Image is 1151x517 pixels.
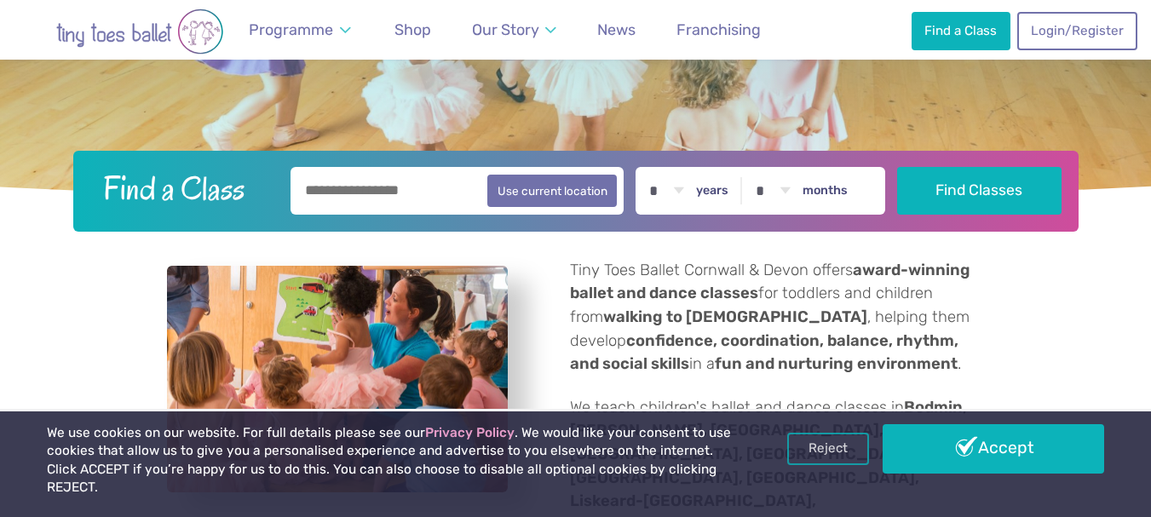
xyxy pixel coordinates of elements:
[20,9,259,55] img: tiny toes ballet
[696,183,728,198] label: years
[387,11,439,49] a: Shop
[1017,12,1137,49] a: Login/Register
[669,11,768,49] a: Franchising
[570,259,985,376] p: Tiny Toes Ballet Cornwall & Devon offers for toddlers and children from , helping them develop in...
[597,20,636,38] span: News
[487,175,618,207] button: Use current location
[590,11,643,49] a: News
[715,354,958,373] strong: fun and nurturing environment
[425,425,515,440] a: Privacy Policy
[787,433,869,465] a: Reject
[570,331,958,374] strong: confidence, coordination, balance, rhythm, and social skills
[897,167,1062,215] button: Find Classes
[394,20,431,38] span: Shop
[464,11,565,49] a: Our Story
[803,183,848,198] label: months
[883,424,1105,474] a: Accept
[47,424,734,497] p: We use cookies on our website. For full details please see our . We would like your consent to us...
[912,12,1010,49] a: Find a Class
[241,11,359,49] a: Programme
[249,20,333,38] span: Programme
[603,307,867,326] strong: walking to [DEMOGRAPHIC_DATA]
[89,167,279,210] h2: Find a Class
[676,20,761,38] span: Franchising
[167,266,508,493] a: View full-size image
[472,20,539,38] span: Our Story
